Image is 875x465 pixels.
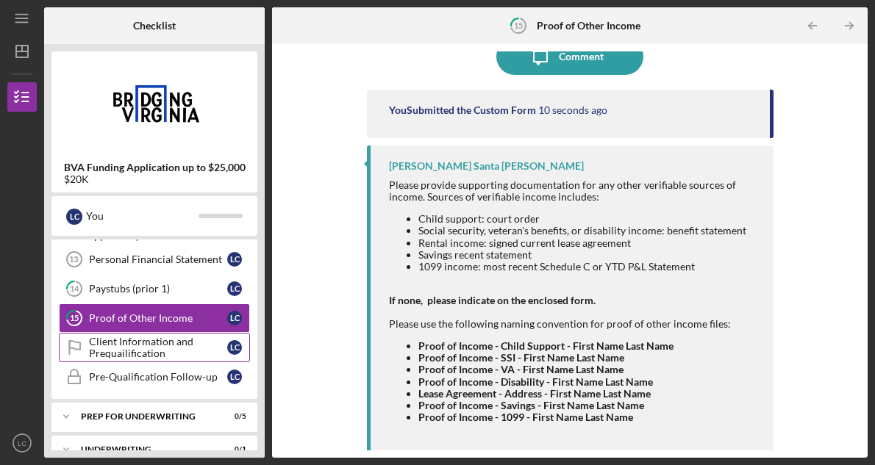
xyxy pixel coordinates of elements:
strong: Proof of Income - Child Support - First Name Last Name [418,339,674,352]
button: LC [7,428,37,458]
div: Pre-Qualification Follow-up [89,371,227,383]
div: You [86,203,199,228]
div: L C [227,281,242,296]
tspan: 13 [69,255,78,264]
img: Product logo [51,59,257,147]
div: L C [227,340,242,355]
div: Please use the following naming convention for proof of other income files: [389,318,759,330]
a: 14Paystubs (prior 1)LC [59,274,250,303]
li: Child support: court order [418,213,759,225]
strong: Proof of Income - Disability - First Name Last Name [418,375,653,388]
div: L C [66,209,82,225]
div: Prep for Underwriting [81,412,210,421]
div: L C [227,252,242,267]
a: 15Proof of Other IncomeLC [59,303,250,333]
div: Proof of Other Income [89,312,227,324]
b: BVA Funding Application up to $25,000 [64,162,246,173]
div: 0 / 5 [220,412,246,421]
strong: Proof of Income - SSI - First Name Last Name [418,351,624,364]
tspan: 15 [513,21,522,30]
div: Personal Financial Statement [89,253,227,265]
strong: If none, please indicate on the enclosed form. [389,294,596,306]
time: 2025-08-15 12:55 [538,104,607,116]
li: 1099 income: most recent Schedule C or YTD P&L Statement [418,261,759,273]
text: LC [18,439,26,447]
b: Checklist [133,20,176,32]
div: Please provide supporting documentation for any other verifiable sources of income. Sources of ve... [389,179,759,203]
button: Comment [496,38,643,75]
div: Underwriting [81,445,210,454]
li: Savings recent statement [418,249,759,261]
a: Pre-Qualification Follow-upLC [59,362,250,392]
div: L C [227,370,242,384]
strong: Proof of Income - 1099 - First Name Last Name [418,411,633,423]
a: Client Information and PrequailificationLC [59,333,250,362]
div: Paystubs (prior 1) [89,283,227,295]
li: Social security, veteran's benefits, or disability income: benefit statement [418,225,759,237]
strong: Lease Agreement - Address - First Name Last Name [418,387,651,400]
div: Client Information and Prequailification [89,336,227,359]
li: Rental income: signed current lease agreement [418,237,759,249]
a: 13Personal Financial StatementLC [59,245,250,274]
div: You Submitted the Custom Form [389,104,536,116]
strong: Proof of Income - VA - First Name Last Name [418,363,624,375]
div: Comment [559,38,604,75]
div: 0 / 1 [220,445,246,454]
strong: Proof of Income - Savings - First Name Last Name [418,399,644,411]
div: [PERSON_NAME] Santa [PERSON_NAME] [389,160,584,172]
tspan: 15 [70,314,79,323]
div: L C [227,311,242,325]
tspan: 14 [70,284,79,294]
b: Proof of Other Income [537,20,640,32]
div: $20K [64,173,246,185]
